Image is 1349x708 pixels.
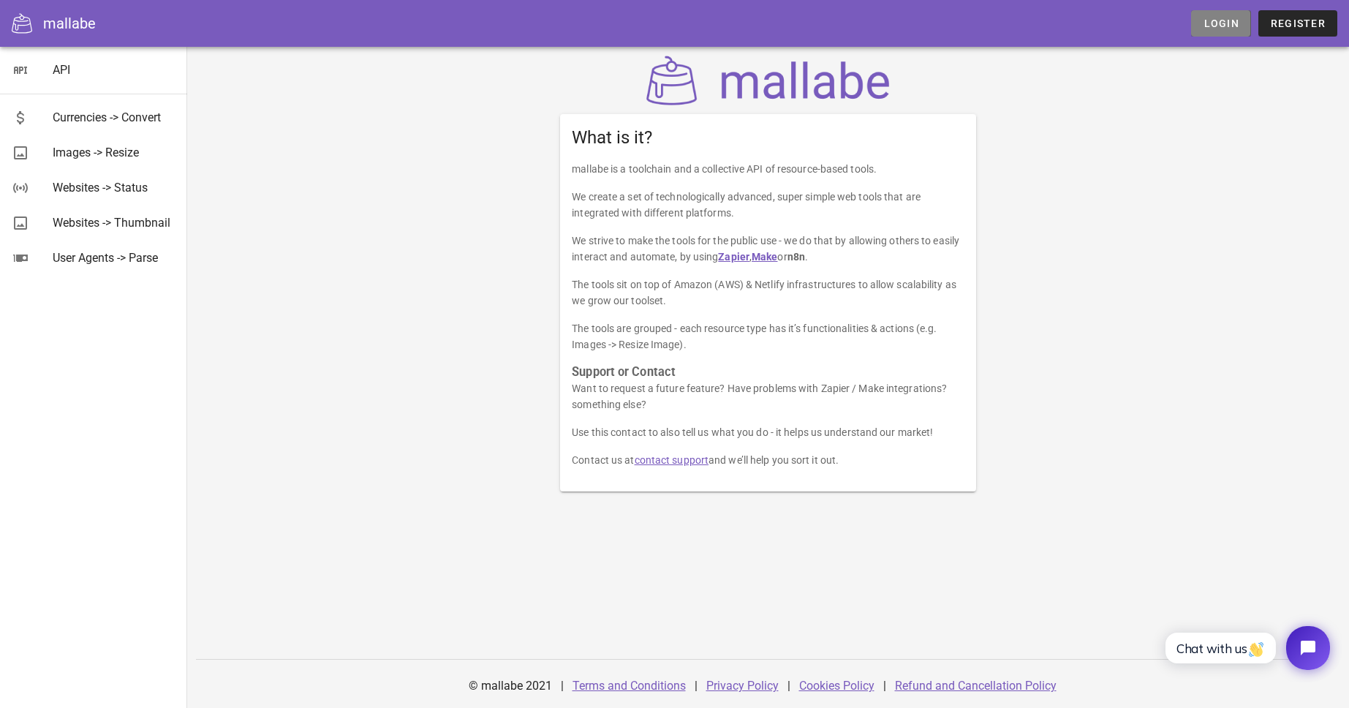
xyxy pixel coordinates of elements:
a: Cookies Policy [799,679,874,693]
a: Terms and Conditions [573,679,686,693]
div: User Agents -> Parse [53,251,175,265]
p: mallabe is a toolchain and a collective API of resource-based tools. [572,161,964,177]
span: Login [1203,18,1239,29]
a: contact support [635,454,709,466]
p: Contact us at and we’ll help you sort it out. [572,452,964,468]
div: Websites -> Status [53,181,175,195]
div: Images -> Resize [53,146,175,159]
div: | [787,669,790,704]
p: The tools are grouped - each resource type has it’s functionalities & actions (e.g. Images -> Res... [572,320,964,353]
p: The tools sit on top of Amazon (AWS) & Netlify infrastructures to allow scalability as we grow ou... [572,276,964,309]
h3: Support or Contact [572,364,964,380]
p: We create a set of technologically advanced, super simple web tools that are integrated with diff... [572,189,964,221]
span: Register [1270,18,1326,29]
div: | [695,669,698,704]
div: © mallabe 2021 [460,669,561,704]
a: Privacy Policy [706,679,779,693]
strong: n8n [787,251,805,263]
div: Currencies -> Convert [53,110,175,124]
div: mallabe [43,12,96,34]
a: Refund and Cancellation Policy [895,679,1057,693]
div: | [561,669,564,704]
div: API [53,63,175,77]
a: Zapier [718,251,749,263]
p: Use this contact to also tell us what you do - it helps us understand our market! [572,424,964,440]
p: We strive to make the tools for the public use - we do that by allowing others to easily interact... [572,233,964,265]
a: Register [1258,10,1337,37]
div: What is it? [560,114,976,161]
iframe: Tidio Chat [1149,614,1342,682]
a: Login [1191,10,1250,37]
img: mallabe Logo [643,56,894,105]
p: Want to request a future feature? Have problems with Zapier / Make integrations? something else? [572,380,964,413]
div: | [883,669,886,704]
a: Make [752,251,777,263]
div: Websites -> Thumbnail [53,216,175,230]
